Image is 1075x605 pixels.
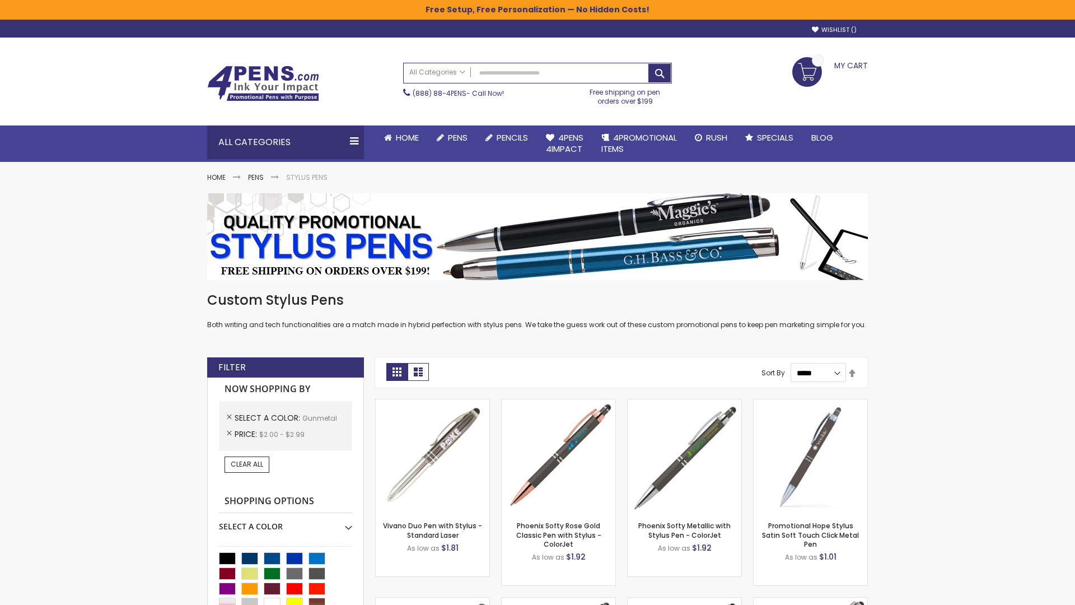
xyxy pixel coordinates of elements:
[413,89,504,98] span: - Call Now!
[811,132,833,143] span: Blog
[207,173,226,182] a: Home
[592,125,686,162] a: 4PROMOTIONALITEMS
[476,125,537,150] a: Pencils
[376,399,489,513] img: Vivano Duo Pen with Stylus - Standard Laser-Gunmetal
[686,125,736,150] a: Rush
[235,412,302,424] span: Select A Color
[383,521,482,539] a: Vivano Duo Pen with Stylus - Standard Laser
[448,132,468,143] span: Pens
[407,543,440,553] span: As low as
[409,68,465,77] span: All Categories
[785,552,817,562] span: As low as
[497,132,528,143] span: Pencils
[376,399,489,408] a: Vivano Duo Pen with Stylus - Standard Laser-Gunmetal
[706,132,727,143] span: Rush
[628,399,741,513] img: Phoenix Softy Metallic with Stylus Pen - ColorJet-Gunmetal
[812,26,857,34] a: Wishlist
[754,399,867,513] img: Promotional Hope Stylus Satin Soft Touch Click Metal Pen-Gunmetal
[225,457,269,472] a: Clear All
[532,552,564,562] span: As low as
[207,193,868,280] img: Stylus Pens
[736,125,802,150] a: Specials
[441,542,459,553] span: $1.81
[207,291,868,309] h1: Custom Stylus Pens
[628,399,741,408] a: Phoenix Softy Metallic with Stylus Pen - ColorJet-Gunmetal
[692,542,712,553] span: $1.92
[601,132,677,155] span: 4PROMOTIONAL ITEMS
[566,551,586,562] span: $1.92
[219,513,352,532] div: Select A Color
[286,173,328,182] strong: Stylus Pens
[819,551,836,562] span: $1.01
[218,361,246,374] strong: Filter
[516,521,601,548] a: Phoenix Softy Rose Gold Classic Pen with Stylus - ColorJet
[578,83,672,106] div: Free shipping on pen orders over $199
[754,399,867,408] a: Promotional Hope Stylus Satin Soft Touch Click Metal Pen-Gunmetal
[413,89,466,98] a: (888) 88-4PENS
[248,173,264,182] a: Pens
[235,429,259,440] span: Price
[546,132,583,155] span: 4Pens 4impact
[375,125,428,150] a: Home
[502,399,615,513] img: Phoenix Softy Rose Gold Classic Pen with Stylus - ColorJet-Gunmetal
[231,459,263,469] span: Clear All
[757,132,793,143] span: Specials
[502,399,615,408] a: Phoenix Softy Rose Gold Classic Pen with Stylus - ColorJet-Gunmetal
[762,521,859,548] a: Promotional Hope Stylus Satin Soft Touch Click Metal Pen
[396,132,419,143] span: Home
[638,521,731,539] a: Phoenix Softy Metallic with Stylus Pen - ColorJet
[386,363,408,381] strong: Grid
[404,63,471,82] a: All Categories
[302,413,337,423] span: Gunmetal
[537,125,592,162] a: 4Pens4impact
[219,378,352,401] strong: Now Shopping by
[802,125,842,150] a: Blog
[207,125,364,159] div: All Categories
[207,291,868,330] div: Both writing and tech functionalities are a match made in hybrid perfection with stylus pens. We ...
[761,368,785,378] label: Sort By
[658,543,690,553] span: As low as
[219,490,352,514] strong: Shopping Options
[428,125,476,150] a: Pens
[207,66,319,101] img: 4Pens Custom Pens and Promotional Products
[259,430,305,439] span: $2.00 - $2.99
